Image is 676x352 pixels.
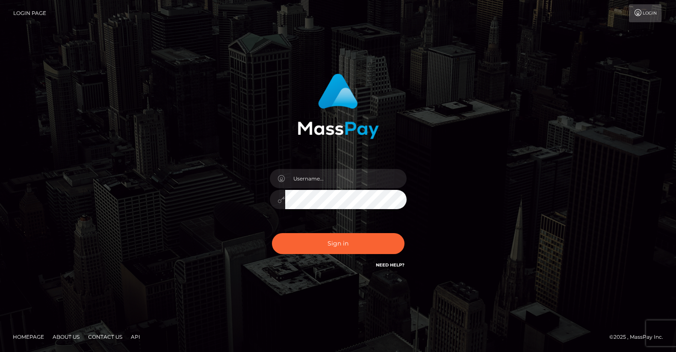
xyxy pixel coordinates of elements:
button: Sign in [272,233,404,254]
a: Login Page [13,4,46,22]
a: Login [629,4,661,22]
a: Contact Us [85,330,126,343]
img: MassPay Login [298,74,379,139]
a: About Us [49,330,83,343]
a: Homepage [9,330,47,343]
div: © 2025 , MassPay Inc. [609,332,670,342]
a: API [127,330,144,343]
a: Need Help? [376,262,404,268]
input: Username... [285,169,407,188]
